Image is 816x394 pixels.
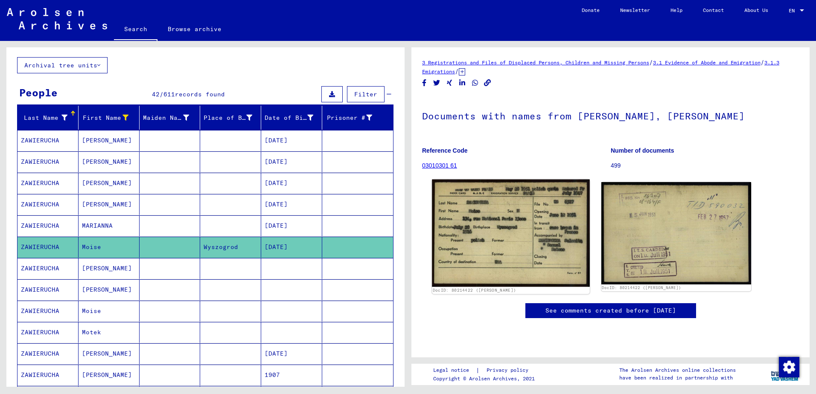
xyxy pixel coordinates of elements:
a: Privacy policy [480,366,539,375]
mat-cell: Moise [79,301,140,322]
span: / [649,58,653,66]
a: DocID: 80214422 ([PERSON_NAME]) [433,288,516,293]
span: / [160,90,163,98]
mat-cell: ZAWIERUCHA [17,130,79,151]
mat-header-cell: Maiden Name [140,106,201,130]
button: Share on Facebook [420,78,429,88]
mat-cell: [PERSON_NAME] [79,365,140,385]
mat-cell: ZAWIERUCHA [17,215,79,236]
img: 002.jpg [601,182,752,284]
mat-cell: [PERSON_NAME] [79,343,140,364]
button: Copy link [483,78,492,88]
a: 3 Registrations and Files of Displaced Persons, Children and Missing Persons [422,59,649,66]
mat-cell: [DATE] [261,343,322,364]
div: Date of Birth [265,113,313,122]
div: Place of Birth [204,113,252,122]
span: EN [789,8,798,14]
mat-cell: [DATE] [261,237,322,258]
div: Date of Birth [265,111,324,125]
button: Archival tree units [17,57,108,73]
div: Maiden Name [143,111,200,125]
button: Share on Twitter [432,78,441,88]
mat-cell: Wyszogrod [200,237,261,258]
button: Share on LinkedIn [458,78,467,88]
button: Share on Xing [445,78,454,88]
p: 499 [611,161,799,170]
p: have been realized in partnership with [619,374,736,382]
mat-header-cell: Last Name [17,106,79,130]
a: 3.1 Evidence of Abode and Emigration [653,59,761,66]
span: / [455,67,459,75]
div: First Name [82,113,128,122]
mat-cell: [PERSON_NAME] [79,258,140,279]
mat-cell: ZAWIERUCHA [17,301,79,322]
mat-cell: ZAWIERUCHA [17,258,79,279]
img: 001.jpg [432,180,589,287]
mat-cell: ZAWIERUCHA [17,237,79,258]
b: Reference Code [422,147,468,154]
mat-cell: Moise [79,237,140,258]
mat-cell: [DATE] [261,215,322,236]
span: 611 [163,90,175,98]
mat-cell: [PERSON_NAME] [79,279,140,300]
mat-cell: [DATE] [261,151,322,172]
div: First Name [82,111,139,125]
mat-cell: [DATE] [261,130,322,151]
a: 03010301 61 [422,162,457,169]
span: / [761,58,764,66]
span: Filter [354,90,377,98]
div: Change consent [778,356,799,377]
a: Search [114,19,157,41]
mat-cell: ZAWIERUCHA [17,151,79,172]
mat-cell: ZAWIERUCHA [17,173,79,194]
mat-header-cell: First Name [79,106,140,130]
mat-cell: [PERSON_NAME] [79,194,140,215]
mat-cell: [DATE] [261,194,322,215]
div: Last Name [21,111,78,125]
mat-cell: MARIANNA [79,215,140,236]
div: Prisoner # [326,111,383,125]
img: yv_logo.png [769,363,801,385]
p: The Arolsen Archives online collections [619,366,736,374]
img: Change consent [779,357,799,377]
b: Number of documents [611,147,674,154]
div: Place of Birth [204,111,263,125]
button: Share on WhatsApp [471,78,480,88]
mat-cell: ZAWIERUCHA [17,343,79,364]
button: Filter [347,86,385,102]
mat-cell: ZAWIERUCHA [17,322,79,343]
mat-cell: 1907 [261,365,322,385]
mat-header-cell: Place of Birth [200,106,261,130]
mat-cell: ZAWIERUCHA [17,365,79,385]
p: Copyright © Arolsen Archives, 2021 [433,375,539,382]
a: See comments created before [DATE] [545,306,676,315]
div: Last Name [21,113,67,122]
img: Arolsen_neg.svg [7,8,107,29]
span: 42 [152,90,160,98]
mat-header-cell: Date of Birth [261,106,322,130]
a: Browse archive [157,19,232,39]
mat-cell: [PERSON_NAME] [79,151,140,172]
div: Prisoner # [326,113,372,122]
a: DocID: 80214422 ([PERSON_NAME]) [602,285,681,290]
mat-cell: Motek [79,322,140,343]
h1: Documents with names from [PERSON_NAME], [PERSON_NAME] [422,96,799,134]
mat-cell: [PERSON_NAME] [79,173,140,194]
mat-cell: ZAWIERUCHA [17,279,79,300]
mat-cell: [DATE] [261,173,322,194]
mat-cell: [PERSON_NAME] [79,130,140,151]
span: records found [175,90,225,98]
div: People [19,85,58,100]
mat-header-cell: Prisoner # [322,106,393,130]
a: Legal notice [433,366,476,375]
div: Maiden Name [143,113,189,122]
mat-cell: ZAWIERUCHA [17,194,79,215]
div: | [433,366,539,375]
